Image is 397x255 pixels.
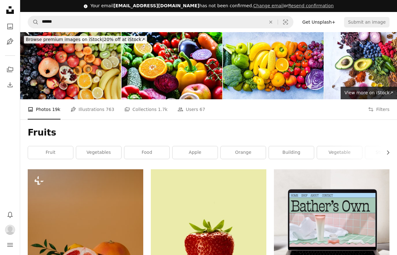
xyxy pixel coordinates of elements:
span: 763 [106,106,114,113]
a: Browse premium images on iStock|20% off at iStock↗ [20,32,151,47]
span: 1.7k [158,106,167,113]
h1: Fruits [28,127,389,138]
img: Avatar of user Anna Nagy [5,225,15,235]
form: Find visuals sitewide [28,16,293,28]
a: vegetable [317,146,362,159]
div: Your email has not been confirmed. [90,3,334,9]
a: a group of fruit sitting on top of a table [28,246,143,252]
a: Download History [4,78,16,91]
button: Filters [368,99,389,119]
a: Photos [4,20,16,33]
a: Illustrations [4,35,16,48]
span: Browse premium images on iStock | [26,37,104,42]
img: Full frame of assortment of healthy and fresh fruits [20,32,121,99]
a: orange [221,146,266,159]
a: Change email [253,3,284,8]
button: Submit an image [344,17,389,27]
a: vegetables [76,146,121,159]
button: Menu [4,239,16,251]
div: 20% off at iStock ↗ [24,36,147,43]
img: Rainbow colored fruits and vegetables banner [223,32,324,99]
span: [EMAIL_ADDRESS][DOMAIN_NAME] [113,3,199,8]
button: Visual search [278,16,293,28]
a: Get Unsplash+ [298,17,339,27]
span: or [253,3,333,8]
a: apple [173,146,218,159]
a: Collections 1.7k [124,99,167,119]
button: Profile [4,223,16,236]
a: Users 67 [178,99,205,119]
a: red strawberry fruit with white background [151,247,266,253]
span: View more on iStock ↗ [344,90,393,95]
button: Notifications [4,208,16,221]
a: Illustrations 763 [71,99,114,119]
a: View more on iStock↗ [341,87,397,99]
a: building [269,146,314,159]
button: scroll list to the right [382,146,389,159]
a: fruit [28,146,73,159]
button: Search Unsplash [28,16,39,28]
img: Fresh raw vegetables and fruits [122,32,222,99]
a: food [124,146,169,159]
button: Clear [264,16,278,28]
button: Resend confirmation [288,3,333,9]
a: Collections [4,63,16,76]
span: 67 [200,106,205,113]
